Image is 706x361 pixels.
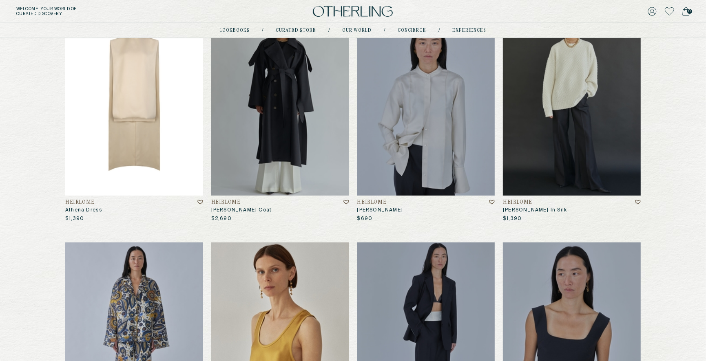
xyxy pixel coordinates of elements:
a: Athena DressHeirlomeAthena Dress$1,390 [65,10,203,222]
a: 0 [682,6,690,17]
a: Our world [343,29,372,33]
a: Patricia Sweater in SilkHeirlome[PERSON_NAME] In Silk$1,390 [503,10,641,222]
h4: Heirlome [211,200,241,205]
h3: Athena Dress [65,207,203,214]
p: $1,390 [65,216,84,222]
h4: Heirlome [65,200,95,205]
a: concierge [398,29,427,33]
h3: [PERSON_NAME] In Silk [503,207,641,214]
h3: [PERSON_NAME] Coat [211,207,349,214]
div: / [384,27,386,34]
div: / [439,27,440,34]
p: $2,690 [211,216,232,222]
img: Athena Dress [65,10,203,196]
a: Petra ShirtHeirlome[PERSON_NAME]$690 [357,10,495,222]
div: / [262,27,264,34]
img: Micaela Coat [211,10,349,196]
h5: Welcome . Your world of curated discovery. [16,7,218,16]
img: logo [313,6,393,17]
a: experiences [453,29,487,33]
p: $690 [357,216,373,222]
h4: Heirlome [357,200,387,205]
p: $1,390 [503,216,522,222]
img: Petra Shirt [357,10,495,196]
a: Micaela CoatHeirlome[PERSON_NAME] Coat$2,690 [211,10,349,222]
span: 0 [687,9,692,14]
a: lookbooks [220,29,250,33]
h3: [PERSON_NAME] [357,207,495,214]
h4: Heirlome [503,200,532,205]
a: Curated store [276,29,316,33]
div: / [329,27,330,34]
img: Patricia Sweater in Silk [503,10,641,196]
